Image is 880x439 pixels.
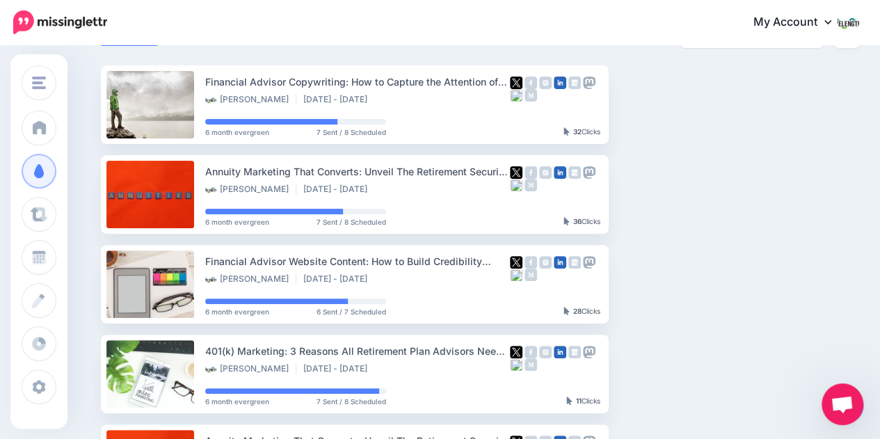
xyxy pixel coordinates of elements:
[568,346,581,358] img: google_business-grey-square.png
[525,346,537,358] img: facebook-grey-square.png
[563,217,570,225] img: pointer-grey-darker.png
[317,308,386,315] span: 6 Sent / 7 Scheduled
[568,77,581,89] img: google_business-grey-square.png
[510,256,522,269] img: twitter-square.png
[205,74,510,90] div: Financial Advisor Copywriting: How to Capture the Attention of the Affluent
[573,307,582,315] b: 28
[554,346,566,358] img: linkedin-square.png
[32,77,46,89] img: menu.png
[205,308,269,315] span: 6 month evergreen
[568,166,581,179] img: google_business-grey-square.png
[563,307,570,315] img: pointer-grey-darker.png
[583,77,595,89] img: mastodon-grey-square.png
[539,166,552,179] img: instagram-grey-square.png
[568,256,581,269] img: google_business-grey-square.png
[205,94,296,105] li: [PERSON_NAME]
[303,273,374,285] li: [DATE] - [DATE]
[525,89,537,102] img: medium-grey-square.png
[525,166,537,179] img: facebook-grey-square.png
[317,129,386,136] span: 7 Sent / 8 Scheduled
[510,77,522,89] img: twitter-square.png
[525,256,537,269] img: facebook-grey-square.png
[563,218,600,226] div: Clicks
[205,163,510,179] div: Annuity Marketing That Converts: Unveil The Retirement Security Consumers Didn’t Know They Needed
[205,253,510,269] div: Financial Advisor Website Content: How to Build Credibility Online
[573,217,582,225] b: 36
[554,77,566,89] img: linkedin-square.png
[583,166,595,179] img: mastodon-grey-square.png
[510,358,522,371] img: bluesky-grey-square.png
[303,363,374,374] li: [DATE] - [DATE]
[510,179,522,191] img: bluesky-grey-square.png
[525,358,537,371] img: medium-grey-square.png
[510,89,522,102] img: bluesky-grey-square.png
[205,273,296,285] li: [PERSON_NAME]
[554,256,566,269] img: linkedin-square.png
[539,256,552,269] img: instagram-grey-square.png
[573,127,582,136] b: 32
[563,127,570,136] img: pointer-grey-darker.png
[554,166,566,179] img: linkedin-square.png
[583,256,595,269] img: mastodon-grey-square.png
[303,94,374,105] li: [DATE] - [DATE]
[563,128,600,136] div: Clicks
[317,398,386,405] span: 7 Sent / 8 Scheduled
[566,397,573,405] img: pointer-grey-darker.png
[303,184,374,195] li: [DATE] - [DATE]
[317,218,386,225] span: 7 Sent / 8 Scheduled
[576,397,582,405] b: 11
[205,363,296,374] li: [PERSON_NAME]
[205,343,510,359] div: 401(k) Marketing: 3 Reasons All Retirement Plan Advisors Need Custom Content
[563,308,600,316] div: Clicks
[525,77,537,89] img: facebook-grey-square.png
[525,179,537,191] img: medium-grey-square.png
[510,346,522,358] img: twitter-square.png
[205,398,269,405] span: 6 month evergreen
[566,397,600,406] div: Clicks
[205,184,296,195] li: [PERSON_NAME]
[583,346,595,358] img: mastodon-grey-square.png
[13,10,107,34] img: Missinglettr
[739,6,859,40] a: My Account
[510,166,522,179] img: twitter-square.png
[205,218,269,225] span: 6 month evergreen
[539,77,552,89] img: instagram-grey-square.png
[539,346,552,358] img: instagram-grey-square.png
[822,383,863,425] div: Open chat
[525,269,537,281] img: medium-grey-square.png
[205,129,269,136] span: 6 month evergreen
[510,269,522,281] img: bluesky-grey-square.png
